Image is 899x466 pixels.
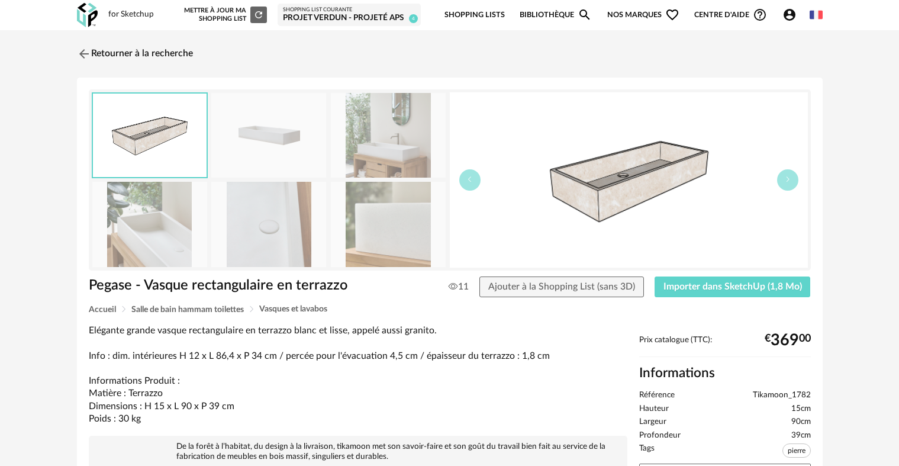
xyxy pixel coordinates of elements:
span: Account Circle icon [782,8,797,22]
span: Help Circle Outline icon [753,8,767,22]
button: Importer dans SketchUp (1,8 Mo) [655,277,811,298]
span: Nos marques [607,1,679,29]
p: Elégante grande vasque rectangulaire en terrazzo blanc et lisse, appelé aussi granito. Info : dim... [89,324,627,425]
div: Breadcrumb [89,305,811,314]
span: Référence [639,390,675,401]
div: Shopping List courante [283,7,415,14]
div: for Sketchup [108,9,154,20]
span: Hauteur [639,404,669,414]
a: Shopping List courante Projet Verdun - Projeté APS 4 [283,7,415,24]
span: 4 [409,14,418,23]
span: Vasques et lavabos [259,305,327,313]
div: Projet Verdun - Projeté APS [283,13,415,24]
img: svg+xml;base64,PHN2ZyB3aWR0aD0iMjQiIGhlaWdodD0iMjQiIHZpZXdCb3g9IjAgMCAyNCAyNCIgZmlsbD0ibm9uZSIgeG... [77,47,91,61]
div: Prix catalogue (TTC): [639,335,811,357]
span: Refresh icon [253,11,264,18]
span: Largeur [639,417,666,428]
img: OXP [77,3,98,27]
span: Centre d'aideHelp Circle Outline icon [694,8,767,22]
span: Tikamoon_1782 [753,390,811,401]
span: Importer dans SketchUp (1,8 Mo) [663,282,802,291]
img: fr [810,8,823,21]
span: 39cm [791,430,811,441]
h2: Informations [639,365,811,382]
span: Account Circle icon [782,8,802,22]
a: Retourner à la recherche [77,41,193,67]
span: Heart Outline icon [665,8,679,22]
span: Accueil [89,306,116,314]
span: Magnify icon [578,8,592,22]
button: Ajouter à la Shopping List (sans 3D) [479,277,644,298]
span: 11 [449,281,469,293]
div: € 00 [765,336,811,345]
p: De la forêt à l’habitat, du design à la livraison, tikamoon met son savoir-faire et son goût du t... [95,442,621,462]
img: vasque-en-terrazzo-pegase-90-cm-1782-htm [92,182,207,266]
img: vasque-en-terrazzo-pegase-90-cm-1782-htm [331,182,446,266]
div: Mettre à jour ma Shopping List [182,7,267,23]
img: thumbnail.png [450,92,808,268]
span: Tags [639,443,655,461]
span: 15cm [791,404,811,414]
img: thumbnail.png [93,94,207,177]
img: vasque-en-terrazzo-pegase-90-cm-1782-htm [211,182,326,266]
img: vasque-en-terrazzo-pegase-90-cm-1782-htm [331,93,446,178]
span: 90cm [791,417,811,428]
span: 369 [771,336,799,345]
span: Profondeur [639,430,681,441]
span: pierre [782,443,811,458]
a: BibliothèqueMagnify icon [520,1,592,29]
span: Salle de bain hammam toilettes [131,306,244,314]
span: Ajouter à la Shopping List (sans 3D) [488,282,635,291]
a: Shopping Lists [444,1,505,29]
img: vasque-en-terrazzo-pegase-90-cm [211,93,326,178]
h1: Pegase - Vasque rectangulaire en terrazzo [89,277,383,295]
